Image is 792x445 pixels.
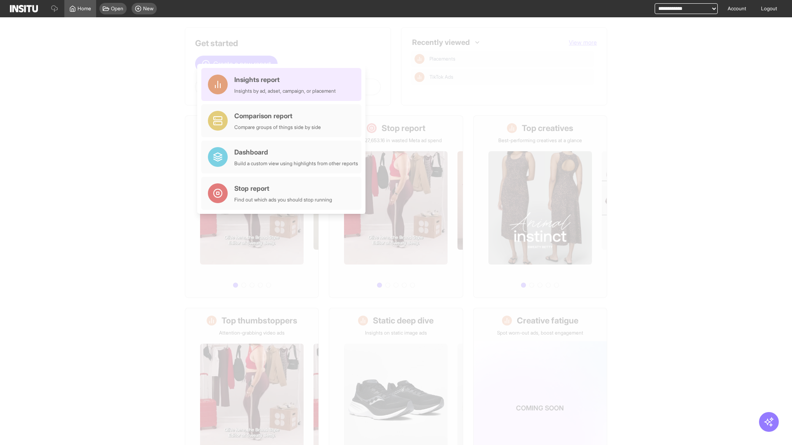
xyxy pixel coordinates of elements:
div: Insights by ad, adset, campaign, or placement [234,88,336,94]
div: Insights report [234,75,336,84]
span: New [143,5,153,12]
img: Logo [10,5,38,12]
div: Dashboard [234,147,358,157]
div: Compare groups of things side by side [234,124,321,131]
div: Find out which ads you should stop running [234,197,332,203]
span: Home [78,5,91,12]
div: Build a custom view using highlights from other reports [234,160,358,167]
div: Comparison report [234,111,321,121]
div: Stop report [234,183,332,193]
span: Open [111,5,123,12]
